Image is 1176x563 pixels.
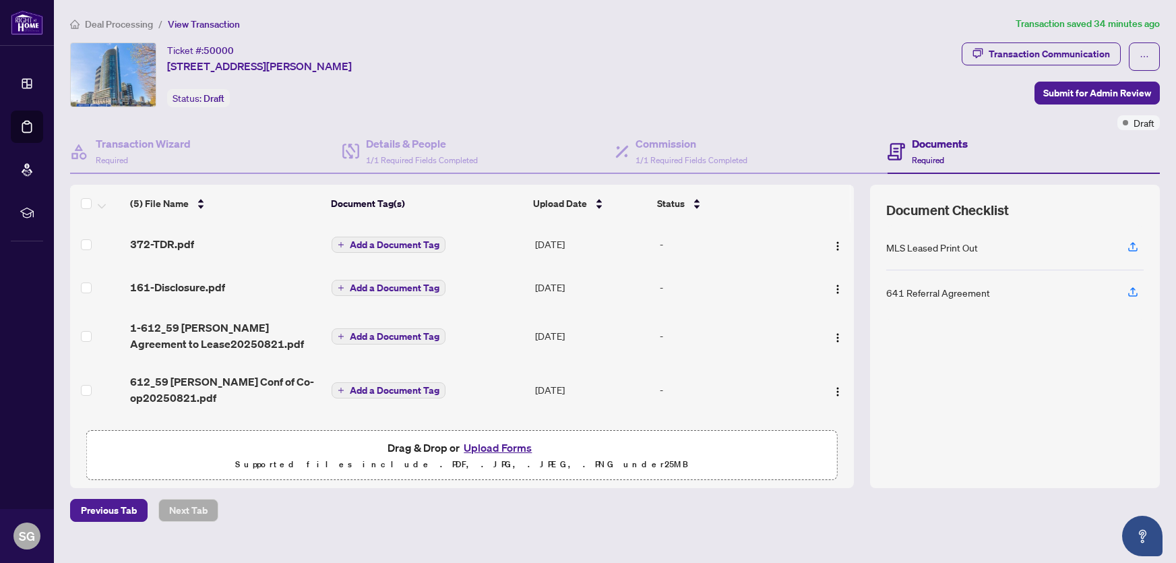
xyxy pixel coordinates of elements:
span: Add a Document Tag [350,386,439,395]
span: plus [338,387,344,394]
h4: Commission [636,136,747,152]
button: Upload Forms [460,439,536,456]
img: IMG-W12323272_1.jpg [71,43,156,107]
h4: Transaction Wizard [96,136,191,152]
td: [DATE] [530,266,654,309]
h4: Details & People [366,136,478,152]
li: / [158,16,162,32]
div: Ticket #: [167,42,234,58]
span: Draft [1134,115,1154,130]
span: 1-612_59 [PERSON_NAME] Agreement to Lease20250821.pdf [130,320,321,352]
div: - [660,280,805,295]
button: Add a Document Tag [332,237,445,253]
button: Logo [827,325,848,347]
button: Add a Document Tag [332,328,445,345]
button: Next Tab [158,499,218,522]
span: 1/1 Required Fields Completed [636,155,747,165]
span: plus [338,241,344,248]
span: 612_59 [PERSON_NAME] Conf of Co-op20250821.pdf [130,374,321,406]
button: Transaction Communication [962,42,1121,65]
img: Logo [832,241,843,251]
span: Deal Processing [85,18,153,30]
img: Logo [832,284,843,295]
span: Add a Document Tag [350,332,439,341]
span: home [70,20,80,29]
td: [DATE] [530,363,654,417]
button: Logo [827,379,848,401]
span: View Transaction [168,18,240,30]
img: Logo [832,332,843,343]
span: Add a Document Tag [350,240,439,249]
span: 161-Disclosure.pdf [130,279,225,295]
button: Logo [827,233,848,255]
span: (5) File Name [130,196,189,211]
span: SG [19,527,35,545]
div: 641 Referral Agreement [886,285,990,300]
td: [DATE] [530,417,654,460]
span: 1/1 Required Fields Completed [366,155,478,165]
img: logo [11,10,43,35]
span: Upload Date [533,196,587,211]
th: (5) File Name [125,185,326,223]
span: ellipsis [1140,52,1149,61]
button: Add a Document Tag [332,279,445,297]
span: Status [657,196,685,211]
button: Previous Tab [70,499,148,522]
span: 372-TDR.pdf [130,236,194,252]
th: Document Tag(s) [326,185,528,223]
div: Status: [167,89,230,107]
button: Add a Document Tag [332,236,445,254]
button: Add a Document Tag [332,328,445,345]
div: MLS Leased Print Out [886,240,978,255]
div: - [660,328,805,343]
button: Submit for Admin Review [1034,82,1160,105]
td: [DATE] [530,223,654,266]
span: 50000 [204,45,234,57]
div: - [660,382,805,397]
button: Add a Document Tag [332,382,445,398]
th: Status [652,185,807,223]
th: Upload Date [528,185,652,223]
span: Required [96,155,128,165]
button: Open asap [1122,516,1163,556]
div: Transaction Communication [989,43,1110,65]
span: plus [338,333,344,340]
span: Draft [204,92,224,105]
button: Logo [827,276,848,298]
span: [STREET_ADDRESS][PERSON_NAME] [167,58,352,74]
span: plus [338,285,344,291]
span: Add a Document Tag [350,283,439,293]
h4: Documents [912,136,968,152]
article: Transaction saved 34 minutes ago [1016,16,1160,32]
span: Previous Tab [81,500,137,521]
span: Required [912,155,944,165]
p: Supported files include .PDF, .JPG, .JPEG, .PNG under 25 MB [95,456,829,473]
div: - [660,237,805,251]
span: Drag & Drop or [388,439,536,456]
span: Submit for Admin Review [1043,82,1151,104]
span: Drag & Drop orUpload FormsSupported files include .PDF, .JPG, .JPEG, .PNG under25MB [87,431,837,481]
td: [DATE] [530,309,654,363]
button: Add a Document Tag [332,280,445,296]
img: Logo [832,386,843,397]
button: Add a Document Tag [332,382,445,399]
span: Document Checklist [886,201,1009,220]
